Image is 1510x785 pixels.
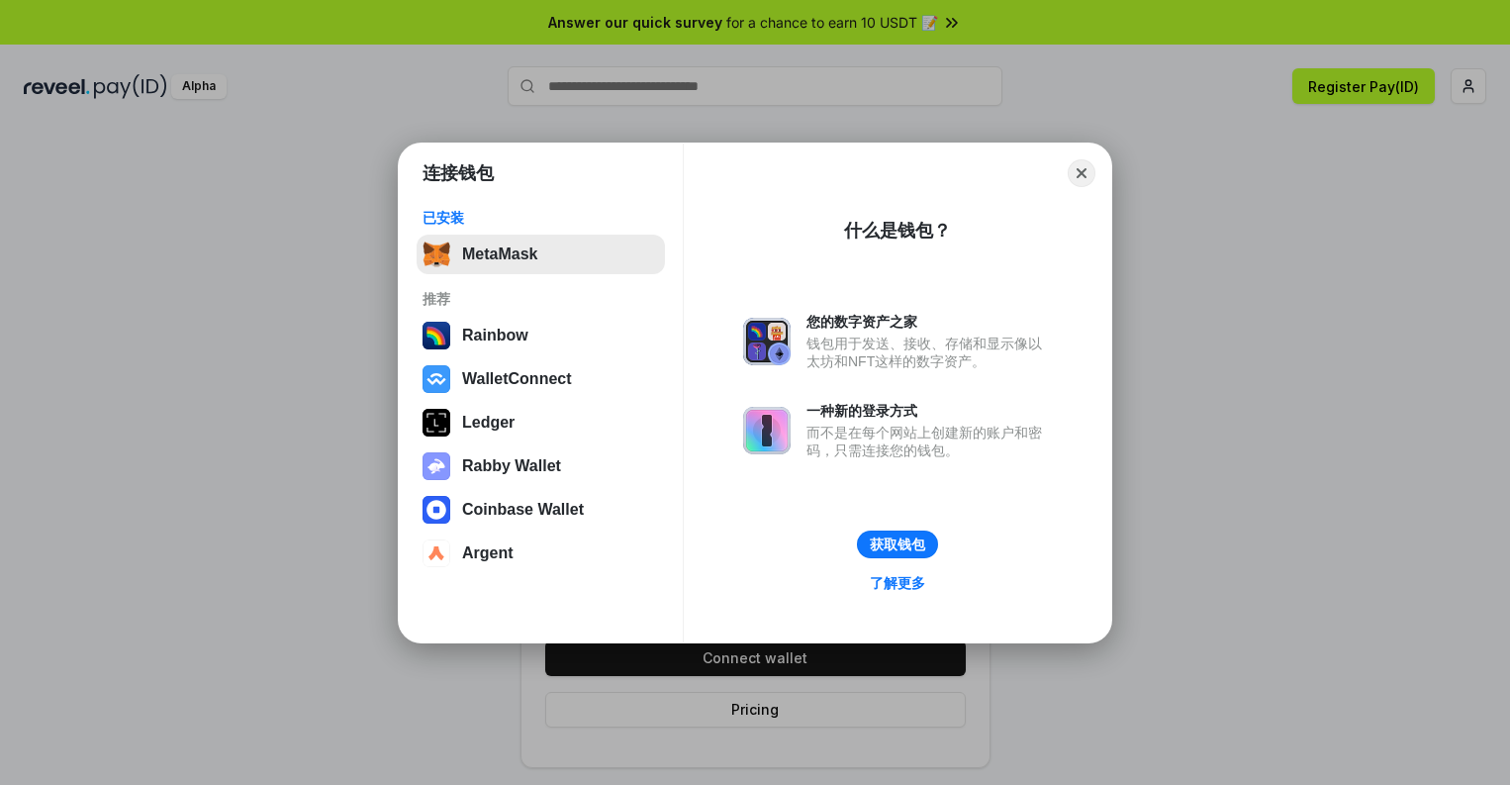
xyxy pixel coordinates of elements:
a: 了解更多 [858,570,937,596]
button: Rainbow [417,316,665,355]
div: 您的数字资产之家 [806,313,1052,331]
div: Rabby Wallet [462,457,561,475]
div: 一种新的登录方式 [806,402,1052,420]
img: svg+xml,%3Csvg%20xmlns%3D%22http%3A%2F%2Fwww.w3.org%2F2000%2Fsvg%22%20fill%3D%22none%22%20viewBox... [423,452,450,480]
div: 了解更多 [870,574,925,592]
div: Ledger [462,414,515,432]
button: Ledger [417,403,665,442]
img: svg+xml,%3Csvg%20width%3D%22120%22%20height%3D%22120%22%20viewBox%3D%220%200%20120%20120%22%20fil... [423,322,450,349]
div: Argent [462,544,514,562]
div: 获取钱包 [870,536,925,553]
div: 已安装 [423,209,659,227]
img: svg+xml,%3Csvg%20width%3D%2228%22%20height%3D%2228%22%20viewBox%3D%220%200%2028%2028%22%20fill%3D... [423,496,450,524]
img: svg+xml,%3Csvg%20fill%3D%22none%22%20height%3D%2233%22%20viewBox%3D%220%200%2035%2033%22%20width%... [423,241,450,268]
img: svg+xml,%3Csvg%20xmlns%3D%22http%3A%2F%2Fwww.w3.org%2F2000%2Fsvg%22%20fill%3D%22none%22%20viewBox... [743,318,791,365]
button: Rabby Wallet [417,446,665,486]
div: 推荐 [423,290,659,308]
h1: 连接钱包 [423,161,494,185]
div: 什么是钱包？ [844,219,951,243]
button: MetaMask [417,235,665,274]
button: 获取钱包 [857,531,938,558]
img: svg+xml,%3Csvg%20width%3D%2228%22%20height%3D%2228%22%20viewBox%3D%220%200%2028%2028%22%20fill%3D... [423,540,450,567]
button: WalletConnect [417,359,665,399]
img: svg+xml,%3Csvg%20xmlns%3D%22http%3A%2F%2Fwww.w3.org%2F2000%2Fsvg%22%20width%3D%2228%22%20height%3... [423,409,450,437]
button: Coinbase Wallet [417,490,665,530]
div: Coinbase Wallet [462,501,584,519]
div: WalletConnect [462,370,572,388]
div: Rainbow [462,327,528,344]
button: Close [1068,159,1095,187]
img: svg+xml,%3Csvg%20xmlns%3D%22http%3A%2F%2Fwww.w3.org%2F2000%2Fsvg%22%20fill%3D%22none%22%20viewBox... [743,407,791,454]
div: 而不是在每个网站上创建新的账户和密码，只需连接您的钱包。 [806,424,1052,459]
div: MetaMask [462,245,537,263]
button: Argent [417,534,665,573]
div: 钱包用于发送、接收、存储和显示像以太坊和NFT这样的数字资产。 [806,335,1052,370]
img: svg+xml,%3Csvg%20width%3D%2228%22%20height%3D%2228%22%20viewBox%3D%220%200%2028%2028%22%20fill%3D... [423,365,450,393]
